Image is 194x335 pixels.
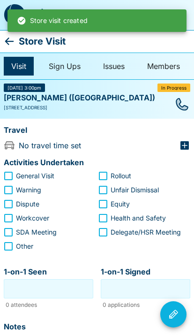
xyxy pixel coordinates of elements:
p: Activities Undertaken [4,157,84,169]
p: Travel [4,124,27,137]
img: sda-logo-dark.svg [4,4,25,26]
p: Notes [4,321,26,333]
span: Delegate/HSR Meeting [111,227,181,237]
span: Other [16,241,33,251]
a: Members [140,57,187,76]
span: Workcover [16,213,49,223]
span: Dispute [16,199,39,209]
a: Issues [96,57,132,76]
span: Unfair Dismissal [111,185,159,195]
p: 0 applications [103,300,188,310]
span: Equity [111,199,130,209]
span: General Visit [16,171,54,181]
p: No travel time set [19,140,81,151]
p: 0 attendees [6,300,91,310]
span: SDA Meeting [16,227,57,237]
p: [PERSON_NAME] ([GEOGRAPHIC_DATA]) [4,92,155,104]
a: Visit [4,57,34,76]
div: [STREET_ADDRESS] [4,104,190,111]
button: Visit Actions [160,301,187,327]
button: Add Store Visit [145,4,168,26]
button: menu [168,4,190,26]
span: Warning [16,185,41,195]
span: [DATE] 3:00pm [7,85,41,90]
span: In Progress [161,85,187,90]
p: Store Visit [19,34,66,49]
span: Health and Safety [111,213,166,223]
a: Sign Ups [41,57,88,76]
button: menu [119,4,142,26]
div: Store visit created [17,12,88,29]
span: Rollout [111,171,131,181]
